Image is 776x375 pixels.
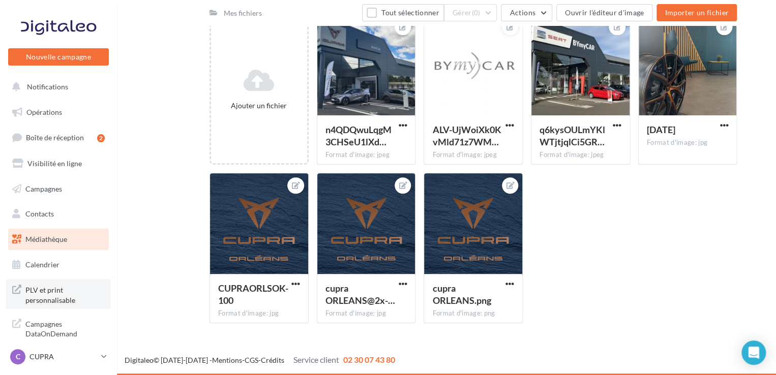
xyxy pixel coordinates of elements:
a: Visibilité en ligne [6,153,111,174]
button: Tout sélectionner [362,4,443,21]
a: Mentions [212,356,242,364]
span: (0) [472,9,481,17]
button: Gérer(0) [444,4,497,21]
span: Calendrier [25,260,59,269]
button: Ouvrir l'éditeur d'image [556,4,652,21]
span: cupra ORLEANS@2x-100 [325,283,395,306]
p: CUPRA [29,352,97,362]
button: Importer un fichier [656,4,737,21]
div: Format d'image: jpeg [325,150,407,160]
div: Ajouter un fichier [215,101,303,111]
div: Format d'image: jpg [325,309,407,318]
a: Opérations [6,102,111,123]
span: Campagnes DataOnDemand [25,317,105,339]
span: Boîte de réception [26,133,84,142]
span: Notifications [27,82,68,91]
button: Nouvelle campagne [8,48,109,66]
div: Format d'image: jpeg [432,150,514,160]
span: Actions [510,8,535,17]
div: Open Intercom Messenger [741,340,766,365]
a: C CUPRA [8,347,109,366]
a: Campagnes [6,178,111,200]
button: Actions [501,4,552,21]
span: 2023-05-15 [647,124,675,135]
span: Importer un fichier [665,8,729,17]
div: Format d'image: png [432,309,514,318]
span: q6kysOULmYKlWTjtjqlCi5GRNIyxAtH656H7iGrj2csWToQvKXBYFRlsHkKTs3Y8L2EEMuCm1hYHDVpqzw=s0 [540,124,605,147]
span: C [16,352,20,362]
span: ALV-UjWoiXk0KvMld71z7WMxnq8A6eD_f3K1GqvGTi3Ryx-aHLNdbpv3 [432,124,501,147]
div: Format d'image: jpeg [540,150,621,160]
span: cupra ORLEANS.png [432,283,491,306]
span: © [DATE]-[DATE] - - - [125,356,395,364]
a: Campagnes DataOnDemand [6,313,111,343]
a: CGS [245,356,258,364]
span: PLV et print personnalisable [25,283,105,305]
span: Service client [293,355,339,364]
span: CUPRAORLSOK-100 [218,283,288,306]
a: Calendrier [6,254,111,275]
span: n4QDQwuLqgM3CHSeU1lXdUFOI76hiLU-wsqTUB5N3bcXIdOr36vKWy_wqHWTvmWwDVOEh1AAR2nF-Ie81w=s0 [325,124,392,147]
span: Médiathèque [25,235,67,243]
div: Format d'image: jpg [218,309,300,318]
div: 2 [97,134,105,142]
span: Opérations [26,108,62,116]
div: Mes fichiers [224,8,262,18]
span: Visibilité en ligne [27,159,82,168]
a: Digitaleo [125,356,154,364]
a: PLV et print personnalisable [6,279,111,309]
a: Boîte de réception2 [6,127,111,148]
div: Format d'image: jpg [647,138,729,147]
button: Notifications [6,76,107,98]
a: Médiathèque [6,229,111,250]
a: Contacts [6,203,111,225]
a: Crédits [261,356,284,364]
span: Campagnes [25,184,62,193]
span: 02 30 07 43 80 [343,355,395,364]
span: Contacts [25,209,54,218]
